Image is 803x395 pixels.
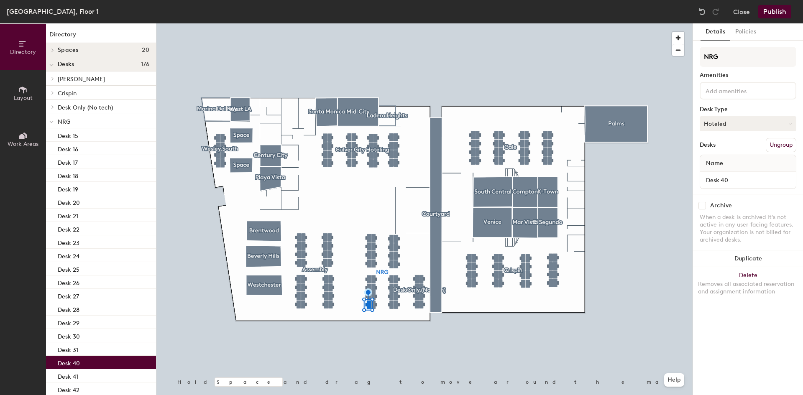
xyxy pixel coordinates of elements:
[58,371,78,380] p: Desk 41
[700,116,796,131] button: Hoteled
[58,357,80,367] p: Desk 40
[702,156,727,171] span: Name
[698,280,798,296] div: Removes all associated reservation and assignment information
[58,143,78,153] p: Desk 16
[58,304,79,313] p: Desk 28
[700,142,716,148] div: Desks
[711,8,720,16] img: Redo
[58,317,79,327] p: Desk 29
[58,104,113,111] span: Desk Only (No tech)
[58,90,77,97] span: Crispin
[58,224,79,233] p: Desk 22
[710,202,732,209] div: Archive
[46,30,156,43] h1: Directory
[766,138,796,152] button: Ungroup
[58,197,80,206] p: Desk 20
[7,6,99,17] div: [GEOGRAPHIC_DATA], Floor 1
[58,264,79,273] p: Desk 25
[693,250,803,267] button: Duplicate
[58,384,79,394] p: Desk 42
[693,267,803,304] button: DeleteRemoves all associated reservation and assignment information
[58,344,78,354] p: Desk 31
[701,23,730,41] button: Details
[700,72,796,79] div: Amenities
[58,277,79,287] p: Desk 26
[58,47,79,54] span: Spaces
[58,210,78,220] p: Desk 21
[58,250,79,260] p: Desk 24
[58,61,74,68] span: Desks
[8,140,38,148] span: Work Areas
[664,373,684,387] button: Help
[758,5,791,18] button: Publish
[700,214,796,244] div: When a desk is archived it's not active in any user-facing features. Your organization is not bil...
[58,170,78,180] p: Desk 18
[730,23,761,41] button: Policies
[733,5,750,18] button: Close
[58,157,78,166] p: Desk 17
[141,61,149,68] span: 176
[58,237,79,247] p: Desk 23
[10,48,36,56] span: Directory
[704,85,779,95] input: Add amenities
[58,76,105,83] span: [PERSON_NAME]
[14,94,33,102] span: Layout
[58,331,80,340] p: Desk 30
[58,291,79,300] p: Desk 27
[58,118,70,125] span: NRG
[142,47,149,54] span: 20
[700,106,796,113] div: Desk Type
[58,130,78,140] p: Desk 15
[58,183,78,193] p: Desk 19
[698,8,706,16] img: Undo
[702,174,794,186] input: Unnamed desk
